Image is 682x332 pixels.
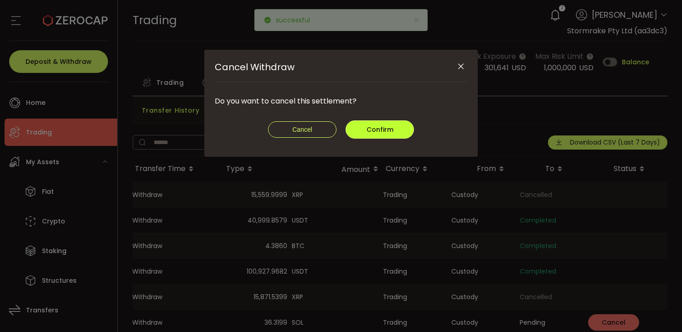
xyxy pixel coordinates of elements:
[204,50,478,157] div: Cancel Withdraw
[292,126,312,133] span: Cancel
[636,288,682,332] iframe: Chat Widget
[215,96,356,106] span: Do you want to cancel this settlement?
[346,120,414,139] button: Confirm
[367,125,393,134] span: Confirm
[268,121,336,138] button: Cancel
